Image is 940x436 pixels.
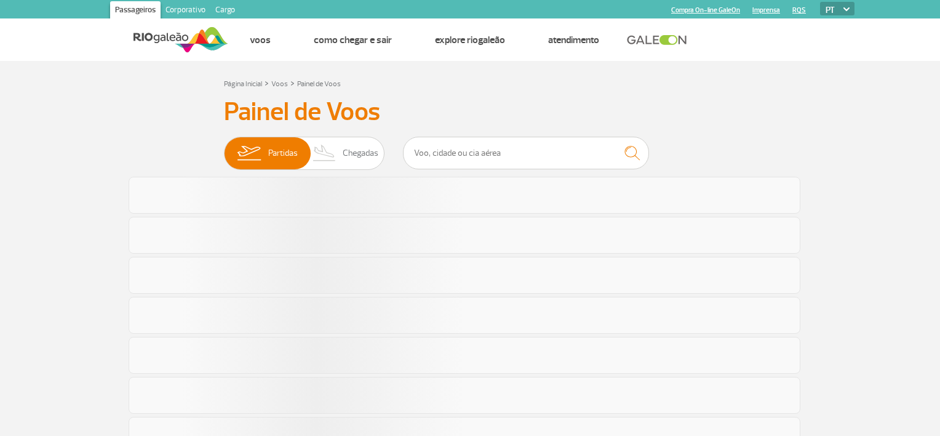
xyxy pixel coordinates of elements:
[752,6,780,14] a: Imprensa
[110,1,161,21] a: Passageiros
[161,1,210,21] a: Corporativo
[265,76,269,90] a: >
[229,137,268,169] img: slider-embarque
[210,1,240,21] a: Cargo
[403,137,649,169] input: Voo, cidade ou cia aérea
[435,34,505,46] a: Explore RIOgaleão
[314,34,392,46] a: Como chegar e sair
[271,79,288,89] a: Voos
[224,97,716,127] h3: Painel de Voos
[224,79,262,89] a: Página Inicial
[297,79,341,89] a: Painel de Voos
[268,137,298,169] span: Partidas
[671,6,740,14] a: Compra On-line GaleOn
[792,6,806,14] a: RQS
[343,137,378,169] span: Chegadas
[306,137,343,169] img: slider-desembarque
[548,34,599,46] a: Atendimento
[250,34,271,46] a: Voos
[290,76,295,90] a: >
